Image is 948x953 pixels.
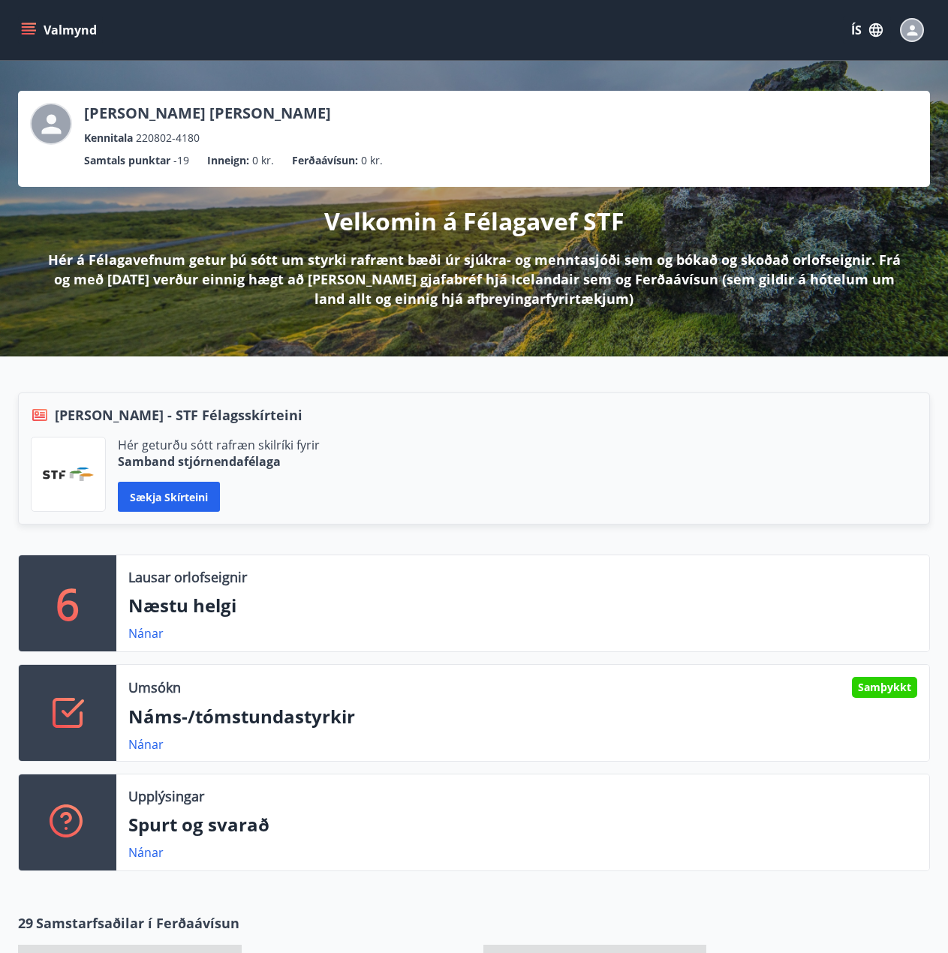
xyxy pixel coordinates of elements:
button: ÍS [843,17,891,44]
a: Nánar [128,625,164,642]
span: 220802-4180 [136,130,200,146]
p: Upplýsingar [128,786,204,806]
p: [PERSON_NAME] [PERSON_NAME] [84,103,331,124]
p: Kennitala [84,130,133,146]
p: Hér á Félagavefnum getur þú sótt um styrki rafrænt bæði úr sjúkra- og menntasjóði sem og bókað og... [42,250,906,308]
span: Samstarfsaðilar í Ferðaávísun [36,913,239,933]
a: Nánar [128,844,164,861]
p: Spurt og svarað [128,812,917,837]
span: 0 kr. [252,152,274,169]
p: Samband stjórnendafélaga [118,453,320,470]
div: Samþykkt [852,677,917,698]
p: 6 [56,575,80,632]
span: 0 kr. [361,152,383,169]
span: [PERSON_NAME] - STF Félagsskírteini [55,405,302,425]
button: menu [18,17,103,44]
img: vjCaq2fThgY3EUYqSgpjEiBg6WP39ov69hlhuPVN.png [43,467,94,481]
p: Náms-/tómstundastyrkir [128,704,917,729]
p: Umsókn [128,678,181,697]
a: Nánar [128,736,164,753]
p: Næstu helgi [128,593,917,618]
button: Sækja skírteini [118,482,220,512]
p: Velkomin á Félagavef STF [324,205,624,238]
p: Inneign : [207,152,249,169]
p: Ferðaávísun : [292,152,358,169]
p: Hér geturðu sótt rafræn skilríki fyrir [118,437,320,453]
p: Samtals punktar [84,152,170,169]
p: Lausar orlofseignir [128,567,247,587]
span: -19 [173,152,189,169]
span: 29 [18,913,33,933]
